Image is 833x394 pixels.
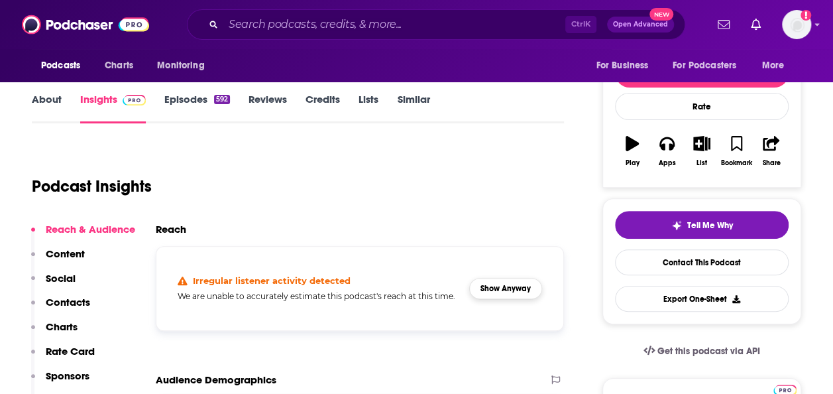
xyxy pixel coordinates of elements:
a: Charts [96,53,141,78]
h2: Audience Demographics [156,373,276,386]
button: open menu [753,53,801,78]
p: Content [46,247,85,260]
button: List [685,127,719,175]
button: Play [615,127,649,175]
span: Podcasts [41,56,80,75]
p: Rate Card [46,345,95,358]
span: For Business [596,56,648,75]
button: Rate Card [31,345,95,369]
div: 592 [214,95,230,104]
h1: Podcast Insights [32,176,152,196]
button: Charts [31,320,78,345]
button: open menu [32,53,97,78]
button: Share [754,127,789,175]
span: Ctrl K [565,16,596,33]
div: Search podcasts, credits, & more... [187,9,685,40]
button: open menu [664,53,755,78]
input: Search podcasts, credits, & more... [223,14,565,35]
a: InsightsPodchaser Pro [80,93,146,123]
a: Similar [397,93,429,123]
span: Monitoring [157,56,204,75]
img: User Profile [782,10,811,39]
button: Show Anyway [469,278,542,299]
div: Rate [615,93,789,120]
div: Apps [659,159,676,167]
button: Social [31,272,76,296]
button: open menu [586,53,665,78]
div: Bookmark [721,159,752,167]
div: List [696,159,707,167]
a: Show notifications dropdown [712,13,735,36]
svg: Add a profile image [801,10,811,21]
p: Sponsors [46,369,89,382]
button: Reach & Audience [31,223,135,247]
button: Export One-Sheet [615,286,789,312]
button: Contacts [31,296,90,320]
p: Charts [46,320,78,333]
p: Social [46,272,76,285]
p: Contacts [46,296,90,308]
a: About [32,93,62,123]
h2: Reach [156,223,186,235]
h4: Irregular listener activity detected [193,275,351,286]
a: Get this podcast via API [633,335,771,367]
span: Logged in as KaitlynEsposito [782,10,811,39]
img: tell me why sparkle [671,220,682,231]
div: Share [762,159,780,167]
button: open menu [148,53,221,78]
img: Podchaser Pro [123,95,146,105]
a: Show notifications dropdown [746,13,766,36]
button: Content [31,247,85,272]
span: More [762,56,785,75]
span: Charts [105,56,133,75]
button: Open AdvancedNew [607,17,674,33]
button: Apps [649,127,684,175]
a: Episodes592 [164,93,230,123]
button: tell me why sparkleTell Me Why [615,211,789,239]
span: New [649,8,673,21]
a: Lists [359,93,378,123]
div: Play [626,159,639,167]
a: Reviews [249,93,287,123]
button: Bookmark [719,127,753,175]
span: Open Advanced [613,21,668,28]
button: Sponsors [31,369,89,394]
span: Get this podcast via API [657,346,760,357]
img: Podchaser - Follow, Share and Rate Podcasts [22,12,149,37]
a: Contact This Podcast [615,249,789,275]
span: Tell Me Why [687,220,733,231]
span: For Podcasters [673,56,736,75]
h5: We are unable to accurately estimate this podcast's reach at this time. [178,291,459,301]
button: Show profile menu [782,10,811,39]
a: Credits [305,93,340,123]
p: Reach & Audience [46,223,135,235]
